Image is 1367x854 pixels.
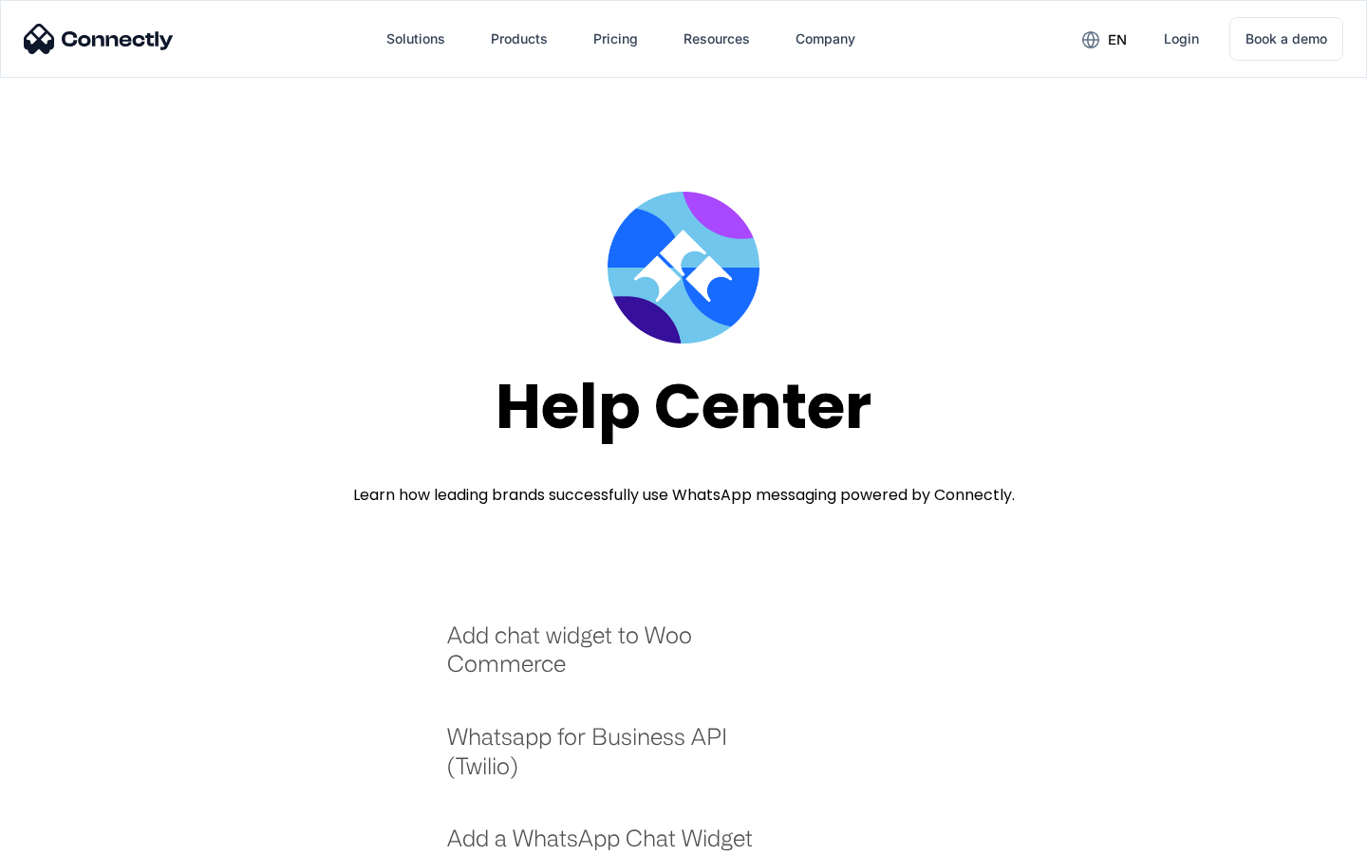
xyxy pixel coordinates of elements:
[496,372,871,441] div: Help Center
[1108,27,1127,53] div: en
[447,621,778,697] a: Add chat widget to Woo Commerce
[19,821,114,847] aside: Language selected: English
[38,821,114,847] ul: Language list
[24,24,174,54] img: Connectly Logo
[447,722,778,799] a: Whatsapp for Business API (Twilio)
[1164,26,1199,52] div: Login
[796,26,855,52] div: Company
[1149,16,1214,62] a: Login
[593,26,638,52] div: Pricing
[1229,17,1343,61] a: Book a demo
[491,26,548,52] div: Products
[353,484,1015,507] div: Learn how leading brands successfully use WhatsApp messaging powered by Connectly.
[386,26,445,52] div: Solutions
[683,26,750,52] div: Resources
[578,16,653,62] a: Pricing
